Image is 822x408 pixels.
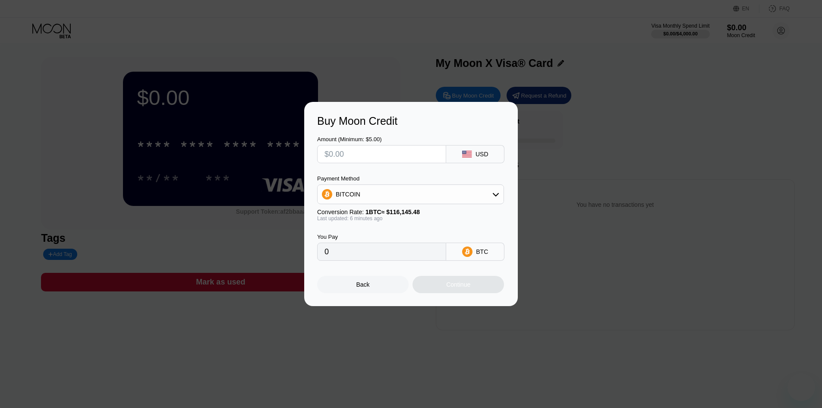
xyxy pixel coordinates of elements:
[476,151,488,158] div: USD
[317,136,446,142] div: Amount (Minimum: $5.00)
[476,248,488,255] div: BTC
[787,373,815,401] iframe: Nút để khởi chạy cửa sổ nhắn tin
[336,191,360,198] div: BITCOIN
[365,209,420,215] span: 1 BTC ≈ $116,145.48
[317,175,504,182] div: Payment Method
[317,276,409,293] div: Back
[356,281,370,288] div: Back
[317,115,505,127] div: Buy Moon Credit
[317,215,504,221] div: Last updated: 6 minutes ago
[324,145,439,163] input: $0.00
[317,209,504,215] div: Conversion Rate:
[318,186,504,203] div: BITCOIN
[317,234,446,240] div: You Pay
